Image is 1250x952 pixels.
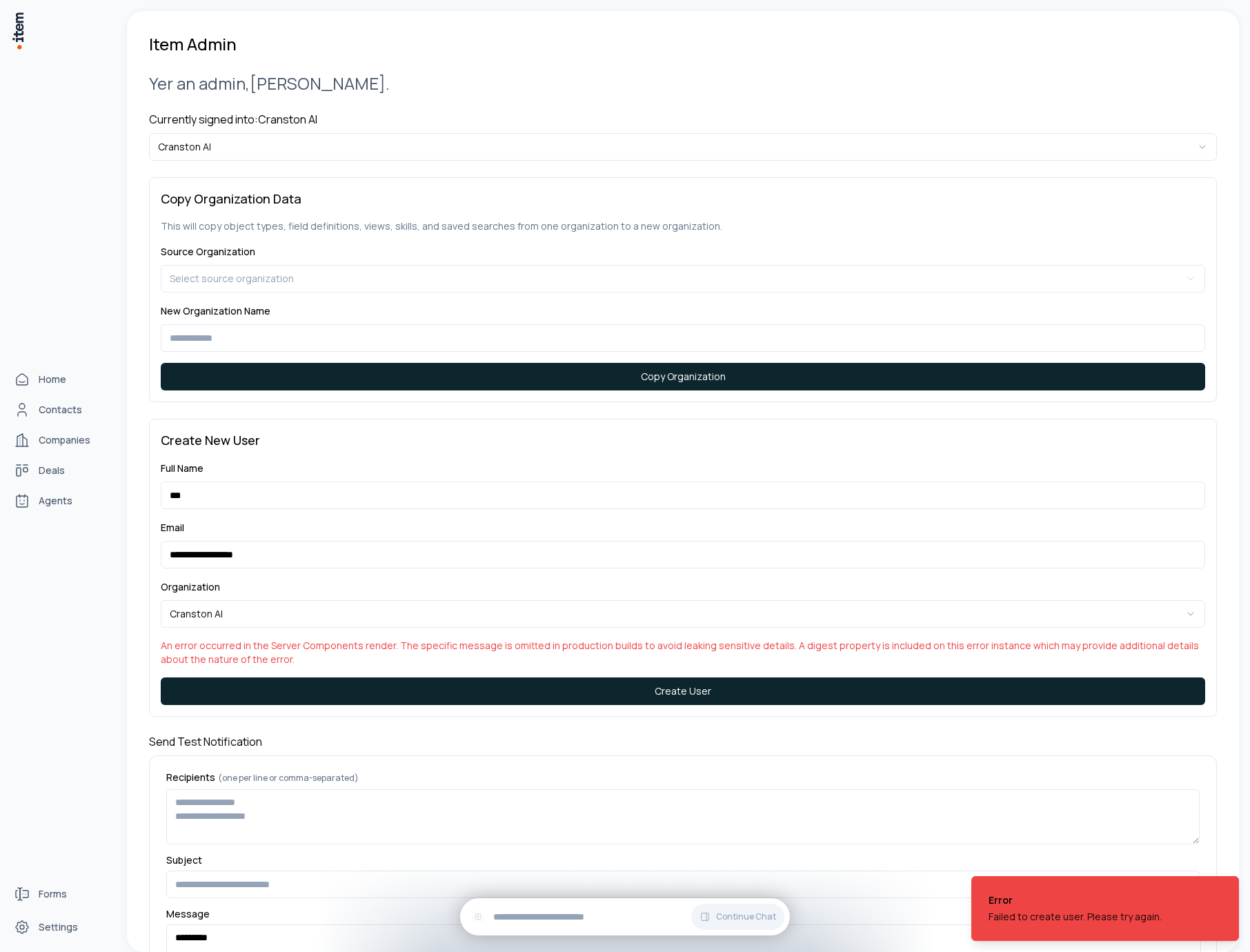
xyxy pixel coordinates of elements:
button: Create User [161,677,1205,705]
img: Item Brain Logo [11,11,25,50]
a: Home [8,366,113,393]
a: Forms [8,880,113,908]
label: Organization [161,580,220,593]
span: Home [39,373,66,386]
a: Settings [8,913,113,941]
span: (one per line or comma-separated) [218,772,359,784]
h1: Item Admin [149,33,237,55]
div: Continue Chat [460,898,790,935]
a: Contacts [8,396,113,424]
a: Companies [8,426,113,454]
a: deals [8,457,113,484]
label: New Organization Name [161,304,270,317]
label: Full Name [161,462,204,475]
label: Source Organization [161,245,255,258]
span: Deals [39,464,65,477]
a: Agents [8,487,113,515]
label: Email [161,521,184,534]
h4: Send Test Notification [149,733,1217,750]
div: Failed to create user. Please try again. [989,910,1162,924]
label: Recipients [166,773,1200,784]
span: Forms [39,887,67,901]
span: Companies [39,433,90,447]
button: Continue Chat [691,904,784,930]
button: Copy Organization [161,363,1205,390]
p: This will copy object types, field definitions, views, skills, and saved searches from one organi... [161,219,1205,233]
label: Message [166,909,1200,919]
div: Error [989,893,1162,907]
span: Agents [39,494,72,508]
h3: Create New User [161,430,1205,450]
h3: Copy Organization Data [161,189,1205,208]
span: Contacts [39,403,82,417]
h4: Currently signed into: Cranston AI [149,111,1217,128]
span: Continue Chat [716,911,776,922]
h2: Yer an admin, [PERSON_NAME] . [149,72,1217,95]
p: An error occurred in the Server Components render. The specific message is omitted in production ... [161,639,1205,666]
span: Settings [39,920,78,934]
label: Subject [166,855,1200,865]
